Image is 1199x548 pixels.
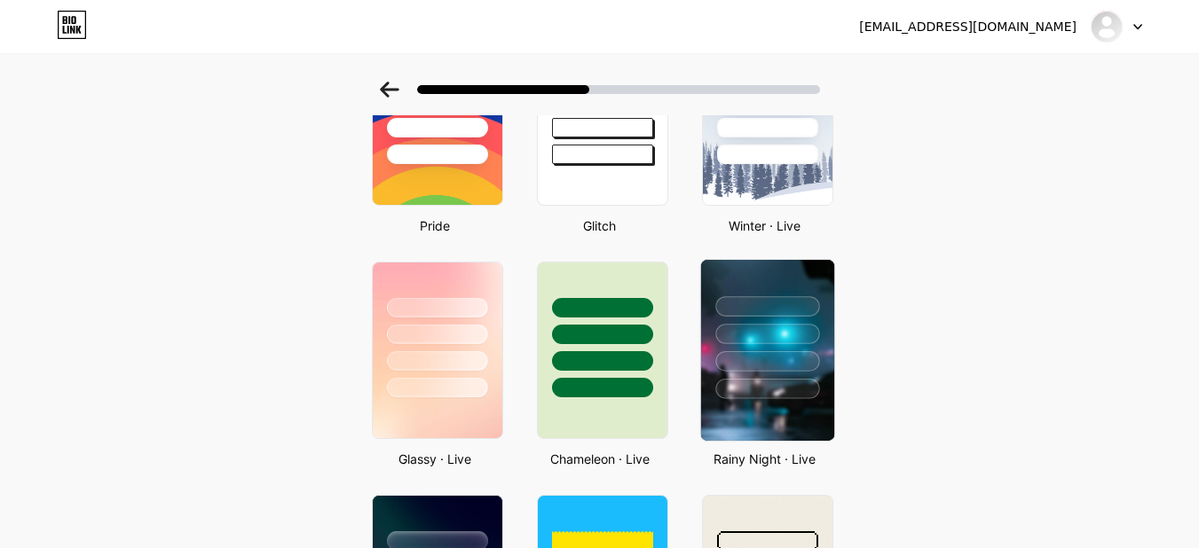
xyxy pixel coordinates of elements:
div: Winter · Live [697,216,833,235]
div: [EMAIL_ADDRESS][DOMAIN_NAME] [859,18,1077,36]
div: Glassy · Live [367,450,503,468]
div: Glitch [532,216,668,235]
img: kristinecadungog [1090,10,1124,43]
div: Pride [367,216,503,235]
img: rainy_night.jpg [700,260,833,441]
div: Chameleon · Live [532,450,668,468]
div: Rainy Night · Live [697,450,833,468]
